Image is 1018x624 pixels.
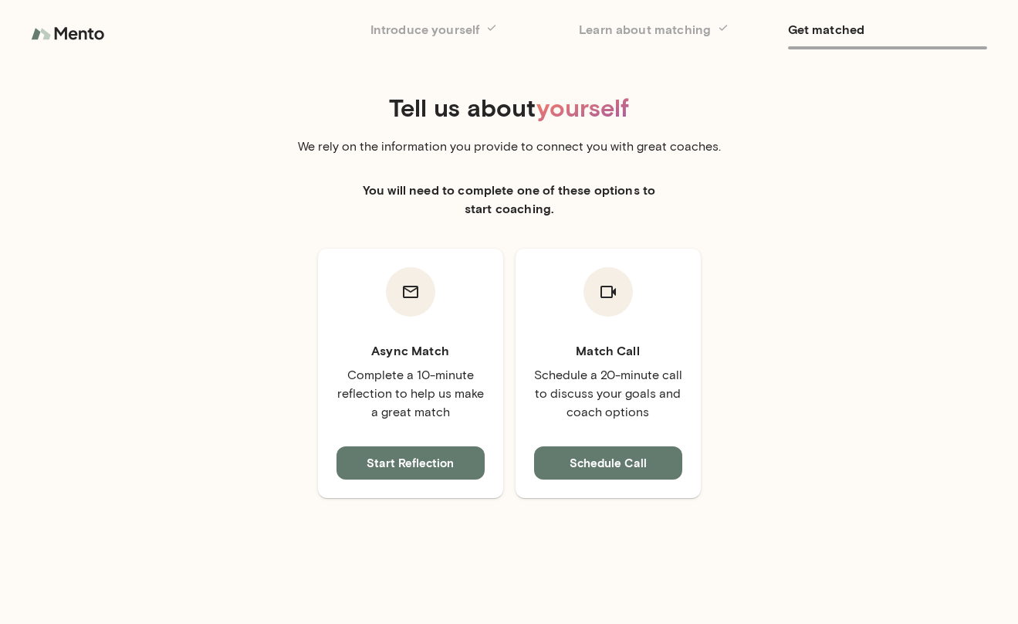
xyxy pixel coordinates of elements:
[337,341,485,360] h6: Async Match
[534,446,682,479] button: Schedule Call
[534,366,682,422] p: Schedule a 20-minute call to discuss your goals and coach options
[59,93,960,122] h4: Tell us about
[788,19,987,40] h6: Get matched
[355,181,664,218] h6: You will need to complete one of these options to start coaching.
[31,19,108,49] img: logo
[293,137,725,156] p: We rely on the information you provide to connect you with great coaches.
[536,92,629,122] span: yourself
[370,19,570,40] h6: Introduce yourself
[337,446,485,479] button: Start Reflection
[579,19,778,40] h6: Learn about matching
[337,366,485,422] p: Complete a 10-minute reflection to help us make a great match
[534,341,682,360] h6: Match Call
